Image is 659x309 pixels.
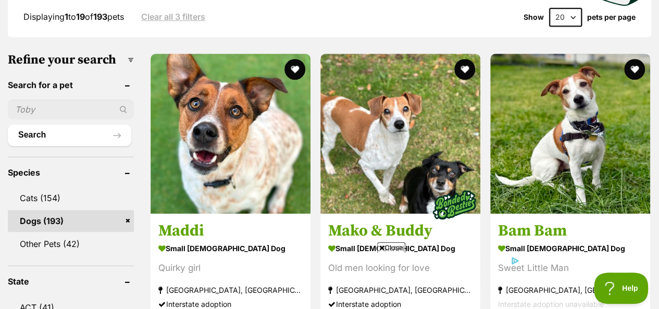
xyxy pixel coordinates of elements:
[454,59,475,80] button: favourite
[498,241,642,256] strong: small [DEMOGRAPHIC_DATA] Dog
[8,277,134,286] header: State
[498,221,642,241] h3: Bam Bam
[141,12,205,21] a: Clear all 3 filters
[8,210,134,232] a: Dogs (193)
[8,233,134,255] a: Other Pets (42)
[8,53,134,67] h3: Refine your search
[151,54,310,214] img: Maddi - Jack Russell Terrier x Australian Cattle Dog
[328,241,473,256] strong: small [DEMOGRAPHIC_DATA] Dog
[498,300,604,308] span: Interstate adoption unavailable
[140,257,519,304] iframe: Advertisement
[8,100,134,119] input: Toby
[377,242,405,253] span: Close
[587,13,636,21] label: pets per page
[328,221,473,241] h3: Mako & Buddy
[8,168,134,177] header: Species
[158,241,303,256] strong: small [DEMOGRAPHIC_DATA] Dog
[624,59,645,80] button: favourite
[8,125,131,145] button: Search
[23,11,124,22] span: Displaying to of pets
[490,54,650,214] img: Bam Bam - Jack Russell Terrier Dog
[284,59,305,80] button: favourite
[65,11,68,22] strong: 1
[93,11,107,22] strong: 193
[428,179,480,231] img: bonded besties
[498,283,642,297] strong: [GEOGRAPHIC_DATA], [GEOGRAPHIC_DATA]
[8,187,134,209] a: Cats (154)
[8,80,134,90] header: Search for a pet
[498,261,642,275] div: Sweet Little Man
[524,13,544,21] span: Show
[594,273,649,304] iframe: Help Scout Beacon - Open
[158,221,303,241] h3: Maddi
[76,11,85,22] strong: 19
[320,54,480,214] img: Mako & Buddy - Jack Russell Terrier Dog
